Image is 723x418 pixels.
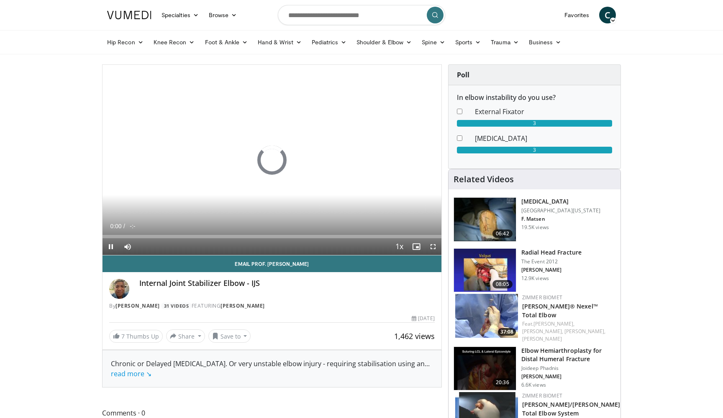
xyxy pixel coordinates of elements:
[522,400,620,417] a: [PERSON_NAME]/[PERSON_NAME] Total Elbow System
[492,378,513,387] span: 20:36
[130,223,135,229] span: -:-
[103,238,119,255] button: Pause
[307,34,351,51] a: Pediatrics
[111,369,151,378] a: read more ↘
[492,280,513,288] span: 08:05
[469,133,618,143] dd: [MEDICAL_DATA]
[454,249,516,292] img: heCDP4pTuni5z6vX4xMDoxOmtxOwKG7D_1.150x105_q85_crop-smart_upscale.jpg
[391,238,408,255] button: Playback Rate
[521,373,615,380] p: [PERSON_NAME]
[559,7,594,23] a: Favorites
[498,328,516,336] span: 37:08
[204,7,242,23] a: Browse
[109,302,435,310] div: By FEATURING
[521,224,549,231] p: 19.5K views
[521,248,582,257] h3: Radial Head Fracture
[253,34,307,51] a: Hand & Wrist
[102,34,149,51] a: Hip Recon
[454,197,615,242] a: 06:42 [MEDICAL_DATA] [GEOGRAPHIC_DATA][US_STATE] F. Matsen 19.5K views
[208,329,251,343] button: Save to
[149,34,200,51] a: Knee Recon
[492,229,513,238] span: 06:42
[109,279,129,299] img: Avatar
[521,347,615,363] h3: Elbow Hemiarthroplasty for Distal Humeral Fracture
[521,207,600,214] p: [GEOGRAPHIC_DATA][US_STATE]
[521,216,600,222] p: F. Matsen
[412,315,434,322] div: [DATE]
[115,302,160,309] a: [PERSON_NAME]
[486,34,524,51] a: Trauma
[408,238,425,255] button: Enable picture-in-picture mode
[417,34,450,51] a: Spine
[103,235,441,238] div: Progress Bar
[454,248,615,293] a: 08:05 Radial Head Fracture The Event 2012 [PERSON_NAME] 12.9K views
[522,320,614,343] div: Feat.
[166,329,205,343] button: Share
[521,275,549,282] p: 12.9K views
[121,332,125,340] span: 7
[522,392,562,399] a: Zimmer Biomet
[450,34,486,51] a: Sports
[521,365,615,372] p: Joideep Phadnis
[455,294,518,338] img: HwePeXkL0Gi3uPfH4xMDoxOjA4MTsiGN.150x105_q85_crop-smart_upscale.jpg
[200,34,253,51] a: Foot & Ankle
[521,258,582,265] p: The Event 2012
[454,198,516,241] img: 38827_0000_3.png.150x105_q85_crop-smart_upscale.jpg
[455,294,518,338] a: 37:08
[351,34,417,51] a: Shoulder & Elbow
[111,359,433,379] div: Chronic or Delayed [MEDICAL_DATA]. Or very unstable elbow injury - requiring stabilisation using an
[522,335,562,342] a: [PERSON_NAME]
[220,302,265,309] a: [PERSON_NAME]
[521,267,582,273] p: [PERSON_NAME]
[454,347,615,391] a: 20:36 Elbow Hemiarthroplasty for Distal Humeral Fracture Joideep Phadnis [PERSON_NAME] 6.6K views
[394,331,435,341] span: 1,462 views
[522,294,562,301] a: Zimmer Biomet
[425,238,441,255] button: Fullscreen
[109,330,163,343] a: 7 Thumbs Up
[522,328,563,335] a: [PERSON_NAME],
[110,223,121,229] span: 0:00
[521,197,600,206] h3: [MEDICAL_DATA]
[123,223,125,229] span: /
[599,7,616,23] a: C
[524,34,567,51] a: Business
[103,65,441,255] video-js: Video Player
[111,359,430,378] span: ...
[103,255,441,272] a: Email Prof. [PERSON_NAME]
[107,11,151,19] img: VuMedi Logo
[469,107,618,117] dd: External Fixator
[521,382,546,388] p: 6.6K views
[522,302,598,319] a: [PERSON_NAME]® Nexel™ Total Elbow
[457,70,469,79] strong: Poll
[156,7,204,23] a: Specialties
[139,279,435,288] h4: Internal Joint Stabilizer Elbow - IJS
[161,303,192,310] a: 31 Videos
[457,120,612,127] div: 3
[119,238,136,255] button: Mute
[564,328,605,335] a: [PERSON_NAME],
[454,347,516,390] img: 0093eea9-15b4-4f40-b69c-133d19b026a0.150x105_q85_crop-smart_upscale.jpg
[533,320,574,327] a: [PERSON_NAME],
[278,5,445,25] input: Search topics, interventions
[457,147,612,153] div: 3
[454,174,514,184] h4: Related Videos
[457,94,612,102] h6: In elbow instability do you use?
